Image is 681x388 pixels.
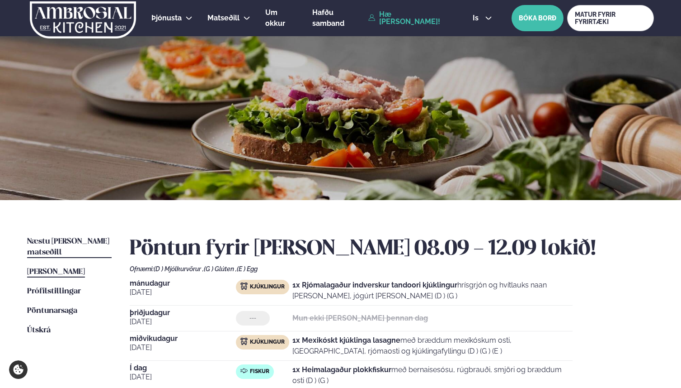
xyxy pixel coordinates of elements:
[130,364,236,372] span: Í dag
[312,7,364,29] a: Hafðu samband
[207,13,240,24] a: Matseðill
[29,1,137,38] img: logo
[130,335,236,342] span: miðvikudagur
[27,236,112,258] a: Næstu [PERSON_NAME] matseðill
[292,335,573,357] p: með bræddum mexíkóskum osti, [GEOGRAPHIC_DATA], rjómaosti og kjúklingafyllingu (D ) (G ) (E )
[237,265,258,273] span: (E ) Egg
[130,309,236,316] span: þriðjudagur
[207,14,240,22] span: Matseðill
[27,238,109,256] span: Næstu [PERSON_NAME] matseðill
[27,268,85,276] span: [PERSON_NAME]
[265,7,297,29] a: Um okkur
[292,365,391,374] strong: 1x Heimalagaður plokkfiskur
[130,265,654,273] div: Ofnæmi:
[249,315,256,322] span: ---
[292,281,457,289] strong: 1x Rjómalagaður indverskur tandoori kjúklingur
[250,368,269,375] span: Fiskur
[312,8,344,28] span: Hafðu samband
[154,265,204,273] span: (D ) Mjólkurvörur ,
[130,316,236,327] span: [DATE]
[130,236,654,262] h2: Pöntun fyrir [PERSON_NAME] 08.09 - 12.09 lokið!
[27,326,51,334] span: Útskrá
[465,14,499,22] button: is
[567,5,654,31] a: MATUR FYRIR FYRIRTÆKI
[292,314,428,322] strong: Mun ekki [PERSON_NAME] þennan dag
[27,287,81,295] span: Prófílstillingar
[292,280,573,302] p: hrísgrjón og hvítlauks naan [PERSON_NAME], jógúrt [PERSON_NAME] (D ) (G )
[27,325,51,336] a: Útskrá
[265,8,285,28] span: Um okkur
[27,306,77,316] a: Pöntunarsaga
[130,342,236,353] span: [DATE]
[27,307,77,315] span: Pöntunarsaga
[27,267,85,278] a: [PERSON_NAME]
[292,336,400,345] strong: 1x Mexikóskt kjúklinga lasagne
[151,14,182,22] span: Þjónusta
[240,338,248,345] img: chicken.svg
[240,367,248,374] img: fish.svg
[9,360,28,379] a: Cookie settings
[512,5,564,31] button: BÓKA BORÐ
[250,339,285,346] span: Kjúklingur
[130,372,236,383] span: [DATE]
[473,14,481,22] span: is
[27,286,81,297] a: Prófílstillingar
[292,364,573,386] p: með bernaisesósu, rúgbrauði, smjöri og bræddum osti (D ) (G )
[368,11,452,25] a: Hæ [PERSON_NAME]!
[151,13,182,24] a: Þjónusta
[250,283,285,291] span: Kjúklingur
[130,280,236,287] span: mánudagur
[130,287,236,298] span: [DATE]
[204,265,237,273] span: (G ) Glúten ,
[240,283,248,290] img: chicken.svg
